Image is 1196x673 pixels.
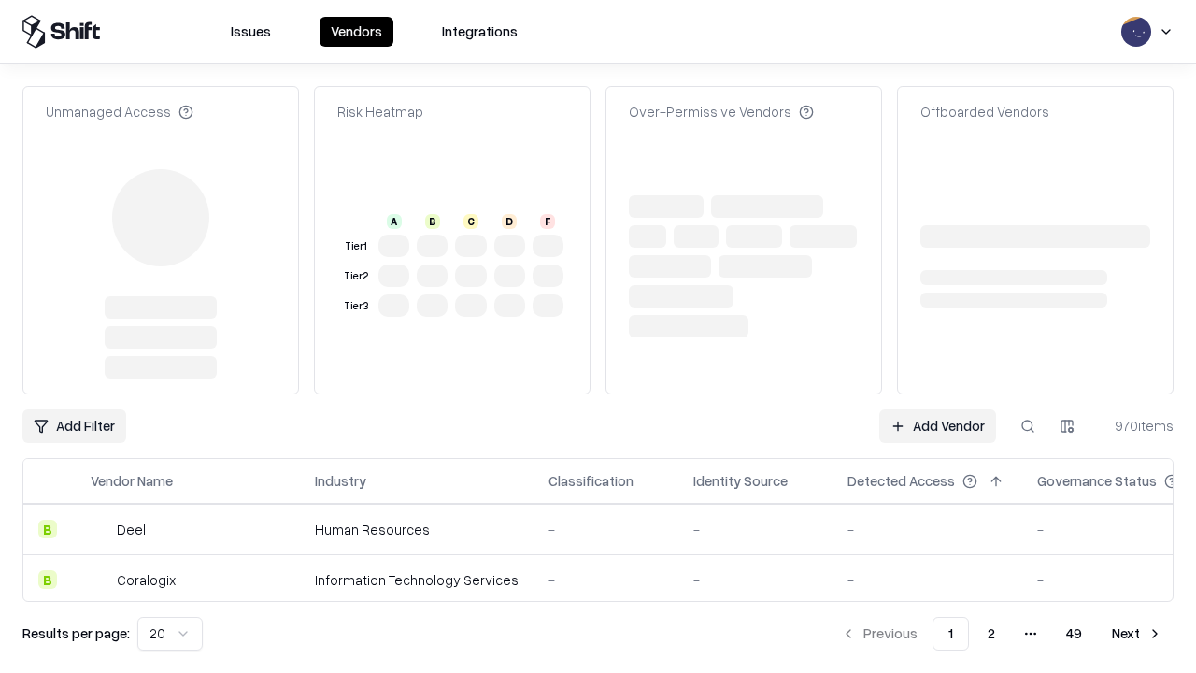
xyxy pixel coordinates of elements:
img: Coralogix [91,570,109,589]
div: Vendor Name [91,471,173,491]
div: Tier 1 [341,238,371,254]
div: A [387,214,402,229]
div: - [693,520,818,539]
div: Risk Heatmap [337,102,423,122]
div: B [425,214,440,229]
img: Deel [91,520,109,538]
div: Offboarded Vendors [920,102,1049,122]
div: B [38,520,57,538]
button: 49 [1051,617,1097,651]
button: 2 [973,617,1010,651]
div: Unmanaged Access [46,102,193,122]
div: Deel [117,520,146,539]
div: Information Technology Services [315,570,519,590]
div: Identity Source [693,471,788,491]
button: Next [1101,617,1174,651]
div: Detected Access [847,471,955,491]
div: - [693,570,818,590]
div: Industry [315,471,366,491]
button: Issues [220,17,282,47]
button: Add Filter [22,409,126,443]
div: D [502,214,517,229]
div: - [847,570,1007,590]
div: - [548,570,663,590]
div: B [38,570,57,589]
div: 970 items [1099,416,1174,436]
div: Classification [548,471,634,491]
div: - [548,520,663,539]
div: C [463,214,478,229]
div: F [540,214,555,229]
div: Governance Status [1037,471,1157,491]
a: Add Vendor [879,409,996,443]
button: Vendors [320,17,393,47]
div: Human Resources [315,520,519,539]
div: Coralogix [117,570,176,590]
div: Tier 2 [341,268,371,284]
div: Tier 3 [341,298,371,314]
nav: pagination [830,617,1174,651]
div: Over-Permissive Vendors [629,102,814,122]
button: Integrations [431,17,529,47]
div: - [847,520,1007,539]
button: 1 [933,617,969,651]
p: Results per page: [22,623,130,643]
